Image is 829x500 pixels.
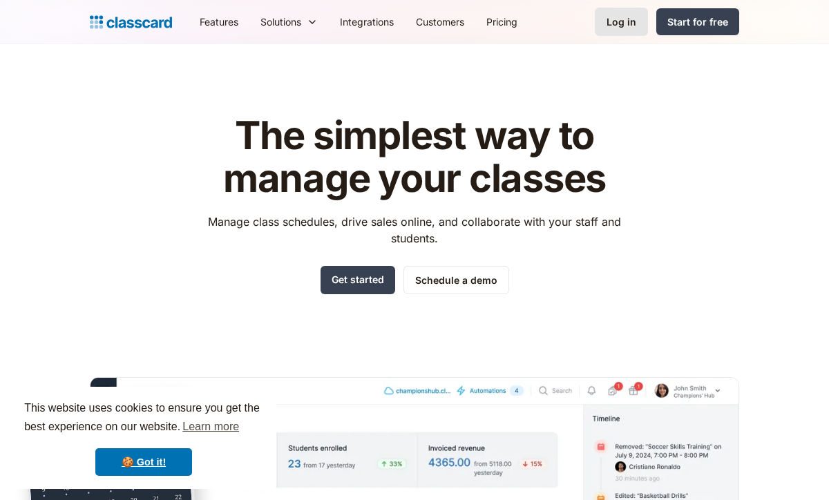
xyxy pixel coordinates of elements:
[24,400,263,437] span: This website uses cookies to ensure you get the best experience on our website.
[196,115,634,200] h1: The simplest way to manage your classes
[180,416,241,437] a: learn more about cookies
[90,12,172,32] a: home
[11,387,276,489] div: cookieconsent
[196,213,634,247] p: Manage class schedules, drive sales online, and collaborate with your staff and students.
[403,266,509,294] a: Schedule a demo
[607,15,636,29] div: Log in
[321,266,395,294] a: Get started
[405,6,475,37] a: Customers
[260,15,301,29] div: Solutions
[249,6,329,37] div: Solutions
[95,448,192,476] a: dismiss cookie message
[329,6,405,37] a: Integrations
[667,15,728,29] div: Start for free
[595,8,648,36] a: Log in
[475,6,528,37] a: Pricing
[656,8,739,35] a: Start for free
[189,6,249,37] a: Features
